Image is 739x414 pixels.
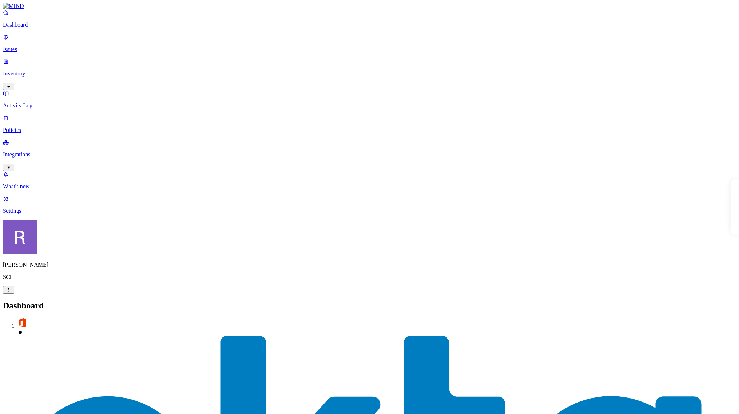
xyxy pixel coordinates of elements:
[3,151,736,158] p: Integrations
[3,34,736,52] a: Issues
[3,262,736,268] p: [PERSON_NAME]
[3,139,736,170] a: Integrations
[17,318,27,328] img: svg%3e
[3,171,736,190] a: What's new
[3,195,736,214] a: Settings
[3,22,736,28] p: Dashboard
[3,90,736,109] a: Activity Log
[3,220,37,254] img: Rich Thompson
[3,9,736,28] a: Dashboard
[3,58,736,89] a: Inventory
[3,70,736,77] p: Inventory
[3,115,736,133] a: Policies
[3,102,736,109] p: Activity Log
[3,3,736,9] a: MIND
[3,301,736,310] h2: Dashboard
[3,3,24,9] img: MIND
[3,183,736,190] p: What's new
[3,208,736,214] p: Settings
[3,46,736,52] p: Issues
[3,274,736,280] p: SCI
[3,127,736,133] p: Policies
